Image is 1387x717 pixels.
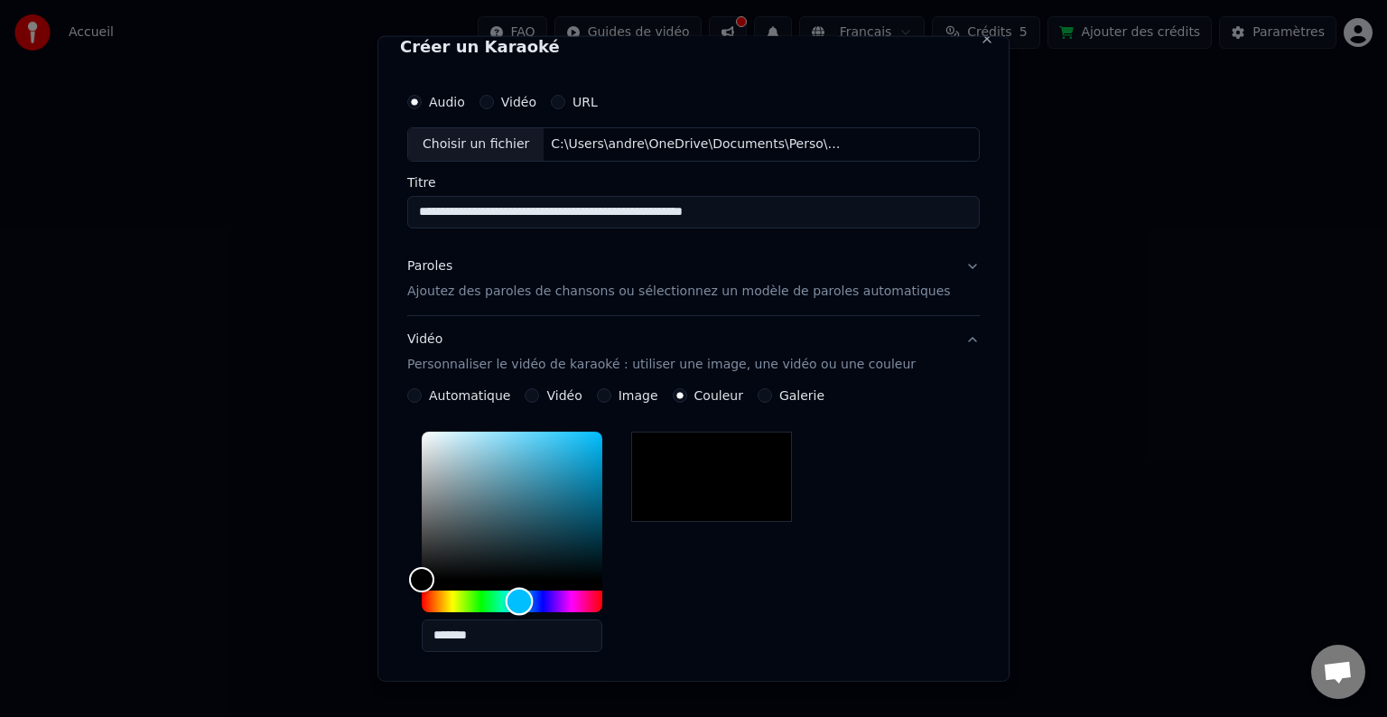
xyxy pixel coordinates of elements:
label: Couleur [694,389,743,402]
label: Galerie [779,389,824,402]
div: Color [422,432,602,580]
p: Ajoutez des paroles de chansons ou sélectionnez un modèle de paroles automatiques [407,283,951,301]
div: Hue [422,591,602,612]
button: ParolesAjoutez des paroles de chansons ou sélectionnez un modèle de paroles automatiques [407,243,980,315]
div: Vidéo [407,331,916,374]
label: URL [572,96,598,108]
label: Vidéo [501,96,536,108]
button: VidéoPersonnaliser le vidéo de karaoké : utiliser une image, une vidéo ou une couleur [407,316,980,388]
label: Vidéo [547,389,582,402]
label: Image [619,389,658,402]
label: Audio [429,96,465,108]
div: Choisir un fichier [408,128,544,161]
div: Paroles [407,257,452,275]
div: C:\Users\andre\OneDrive\Documents\Perso\Yoyo&Anto wedding\Karaoké Cest la fête - Beauty and the B... [545,135,852,154]
h2: Créer un Karaoké [400,39,987,55]
label: Automatique [429,389,510,402]
label: Titre [407,176,980,189]
p: Personnaliser le vidéo de karaoké : utiliser une image, une vidéo ou une couleur [407,356,916,374]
